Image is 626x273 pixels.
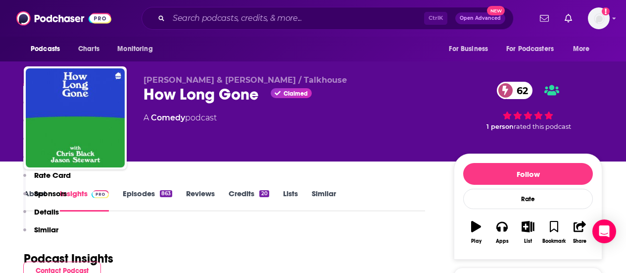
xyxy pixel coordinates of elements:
[24,40,73,58] button: open menu
[588,7,610,29] button: Show profile menu
[515,215,541,250] button: List
[496,238,509,244] div: Apps
[500,40,568,58] button: open menu
[460,16,501,21] span: Open Advanced
[31,42,60,56] span: Podcasts
[16,9,111,28] img: Podchaser - Follow, Share and Rate Podcasts
[151,113,185,122] a: Comedy
[23,225,58,243] button: Similar
[573,238,586,244] div: Share
[463,163,593,185] button: Follow
[489,215,515,250] button: Apps
[588,7,610,29] img: User Profile
[463,189,593,209] div: Rate
[588,7,610,29] span: Logged in as jillsiegel
[592,219,616,243] div: Open Intercom Messenger
[34,189,67,198] p: Sponsors
[186,189,215,212] a: Reviews
[541,215,567,250] button: Bookmark
[144,75,347,85] span: [PERSON_NAME] & [PERSON_NAME] / Talkhouse
[123,189,172,212] a: Episodes863
[507,82,533,99] span: 62
[573,42,590,56] span: More
[506,42,554,56] span: For Podcasters
[454,75,602,137] div: 62 1 personrated this podcast
[144,112,217,124] div: A podcast
[567,215,593,250] button: Share
[259,190,269,197] div: 20
[449,42,488,56] span: For Business
[487,6,505,15] span: New
[229,189,269,212] a: Credits20
[497,82,533,99] a: 62
[561,10,576,27] a: Show notifications dropdown
[23,207,59,225] button: Details
[34,225,58,234] p: Similar
[566,40,602,58] button: open menu
[524,238,532,244] div: List
[23,189,67,207] button: Sponsors
[463,215,489,250] button: Play
[117,42,152,56] span: Monitoring
[471,238,482,244] div: Play
[455,12,505,24] button: Open AdvancedNew
[542,238,566,244] div: Bookmark
[110,40,165,58] button: open menu
[34,207,59,217] p: Details
[424,12,447,25] span: Ctrl K
[312,189,336,212] a: Similar
[486,123,514,130] span: 1 person
[602,7,610,15] svg: Add a profile image
[78,42,99,56] span: Charts
[283,189,298,212] a: Lists
[514,123,571,130] span: rated this podcast
[536,10,553,27] a: Show notifications dropdown
[26,68,125,167] img: How Long Gone
[72,40,105,58] a: Charts
[169,10,424,26] input: Search podcasts, credits, & more...
[442,40,500,58] button: open menu
[160,190,172,197] div: 863
[142,7,514,30] div: Search podcasts, credits, & more...
[284,91,308,96] span: Claimed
